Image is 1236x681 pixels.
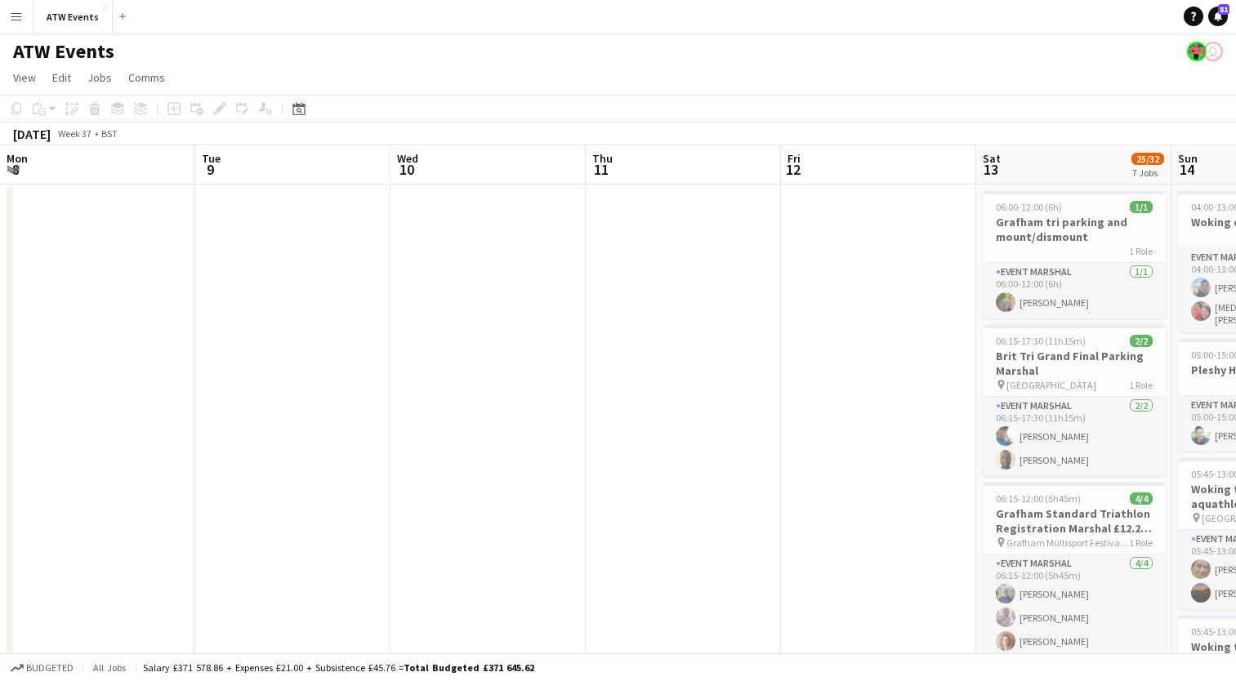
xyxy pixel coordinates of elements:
[81,67,118,88] a: Jobs
[983,397,1166,476] app-card-role: Event Marshal2/206:15-17:30 (11h15m)[PERSON_NAME][PERSON_NAME]
[983,215,1166,244] h3: Grafham tri parking and mount/dismount
[1218,4,1229,15] span: 51
[1006,536,1129,549] span: Grafham Multisport Festival (Pay includes free ATW race entry)
[122,67,172,88] a: Comms
[7,151,28,166] span: Mon
[996,335,1086,347] span: 06:15-17:30 (11h15m)
[202,151,221,166] span: Tue
[1176,160,1198,179] span: 14
[404,661,534,674] span: Total Budgeted £371 645.62
[983,151,1001,166] span: Sat
[996,492,1081,505] span: 06:15-12:00 (5h45m)
[1187,42,1207,61] app-user-avatar: ATW Racemakers
[1006,379,1096,391] span: [GEOGRAPHIC_DATA]
[590,160,613,179] span: 11
[46,67,78,88] a: Edit
[13,70,36,85] span: View
[8,659,76,677] button: Budgeted
[13,126,51,142] div: [DATE]
[1208,7,1228,26] a: 51
[1129,245,1153,257] span: 1 Role
[1130,201,1153,213] span: 1/1
[1132,167,1163,179] div: 7 Jobs
[90,661,129,674] span: All jobs
[199,160,221,179] span: 9
[397,151,418,166] span: Wed
[1129,379,1153,391] span: 1 Role
[4,160,28,179] span: 8
[54,127,95,140] span: Week 37
[1203,42,1223,61] app-user-avatar: James Shipley
[983,349,1166,378] h3: Brit Tri Grand Final Parking Marshal
[785,160,801,179] span: 12
[26,662,74,674] span: Budgeted
[788,151,801,166] span: Fri
[983,554,1166,681] app-card-role: Event Marshal4/406:15-12:00 (5h45m)[PERSON_NAME][PERSON_NAME][PERSON_NAME][PERSON_NAME]
[983,483,1166,681] app-job-card: 06:15-12:00 (5h45m)4/4Grafham Standard Triathlon Registration Marshal £12.21 if over 21 per hour ...
[983,506,1166,536] h3: Grafham Standard Triathlon Registration Marshal £12.21 if over 21 per hour
[996,201,1062,213] span: 06:00-12:00 (6h)
[143,661,534,674] div: Salary £371 578.86 + Expenses £21.00 + Subsistence £45.76 =
[128,70,165,85] span: Comms
[1178,151,1198,166] span: Sun
[1130,492,1153,505] span: 4/4
[983,325,1166,476] app-job-card: 06:15-17:30 (11h15m)2/2Brit Tri Grand Final Parking Marshal [GEOGRAPHIC_DATA]1 RoleEvent Marshal2...
[33,1,113,33] button: ATW Events
[101,127,118,140] div: BST
[52,70,71,85] span: Edit
[983,263,1166,318] app-card-role: Event Marshal1/106:00-12:00 (6h)[PERSON_NAME]
[1131,153,1164,165] span: 25/32
[1130,335,1153,347] span: 2/2
[87,70,112,85] span: Jobs
[13,39,114,64] h1: ATW Events
[983,191,1166,318] app-job-card: 06:00-12:00 (6h)1/1Grafham tri parking and mount/dismount1 RoleEvent Marshal1/106:00-12:00 (6h)[P...
[1129,536,1153,549] span: 1 Role
[980,160,1001,179] span: 13
[592,151,613,166] span: Thu
[7,67,42,88] a: View
[395,160,418,179] span: 10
